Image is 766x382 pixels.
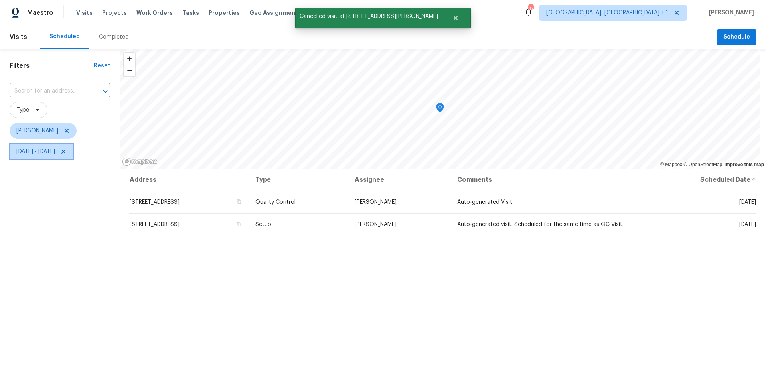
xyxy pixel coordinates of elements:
a: Mapbox homepage [122,157,157,166]
span: [DATE] [739,199,756,205]
th: Comments [451,169,639,191]
span: Auto-generated Visit [457,199,512,205]
span: Type [16,106,29,114]
span: [PERSON_NAME] [16,127,58,135]
span: Schedule [723,32,750,42]
span: Work Orders [136,9,173,17]
span: Visits [10,28,27,46]
th: Scheduled Date ↑ [639,169,756,191]
span: [STREET_ADDRESS] [130,199,180,205]
th: Type [249,169,348,191]
button: Close [442,10,469,26]
span: Visits [76,9,93,17]
span: Tasks [182,10,199,16]
button: Zoom in [124,53,135,65]
div: Reset [94,62,110,70]
span: Geo Assignments [249,9,301,17]
button: Schedule [717,29,756,45]
button: Zoom out [124,65,135,76]
th: Assignee [348,169,451,191]
input: Search for an address... [10,85,88,97]
div: Scheduled [49,33,80,41]
span: [GEOGRAPHIC_DATA], [GEOGRAPHIC_DATA] + 1 [546,9,668,17]
div: Completed [99,33,129,41]
span: Quality Control [255,199,296,205]
span: [STREET_ADDRESS] [130,222,180,227]
span: Setup [255,222,271,227]
a: Improve this map [725,162,764,167]
canvas: Map [120,49,760,169]
span: Properties [209,9,240,17]
button: Copy Address [235,221,243,228]
span: [PERSON_NAME] [706,9,754,17]
span: Cancelled visit at [STREET_ADDRESS][PERSON_NAME] [295,8,442,25]
a: Mapbox [660,162,682,167]
div: Map marker [436,103,444,115]
button: Copy Address [235,198,243,205]
span: [PERSON_NAME] [355,199,397,205]
span: [PERSON_NAME] [355,222,397,227]
div: 37 [528,5,533,13]
span: Auto-generated visit. Scheduled for the same time as QC Visit. [457,222,624,227]
span: [DATE] - [DATE] [16,148,55,156]
span: [DATE] [739,222,756,227]
th: Address [129,169,249,191]
span: Projects [102,9,127,17]
h1: Filters [10,62,94,70]
span: Maestro [27,9,53,17]
button: Open [100,86,111,97]
a: OpenStreetMap [683,162,722,167]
